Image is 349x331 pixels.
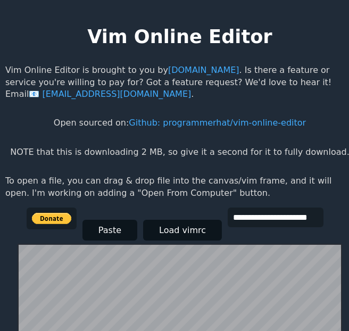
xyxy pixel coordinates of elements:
[129,118,306,128] a: Github: programmerhat/vim-online-editor
[143,220,222,241] button: Load vimrc
[54,117,306,129] p: Open sourced on:
[10,146,349,158] p: NOTE that this is downloading 2 MB, so give it a second for it to fully download.
[29,89,191,99] a: [EMAIL_ADDRESS][DOMAIN_NAME]
[82,220,137,241] button: Paste
[168,65,239,75] a: [DOMAIN_NAME]
[87,23,272,49] h1: Vim Online Editor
